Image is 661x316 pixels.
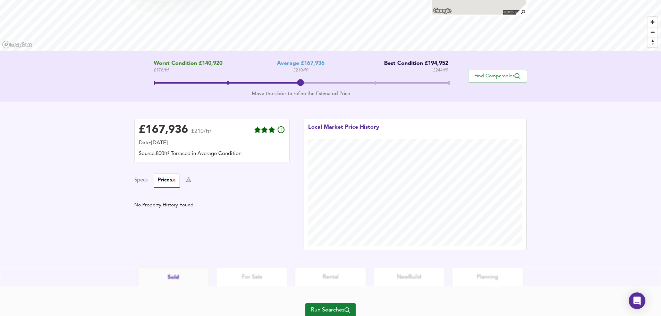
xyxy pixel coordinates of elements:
[158,177,176,184] div: Prices
[468,70,527,83] button: Find Comparables
[2,41,33,49] a: Mapbox homepage
[134,202,290,208] div: No Property History Found
[379,60,448,67] div: Best Condition £194,952
[139,150,285,158] div: Source: 800ft² Terraced in Average Condition
[308,123,379,139] div: Local Market Price History
[293,67,308,74] span: £ 210 / ft²
[472,73,523,79] span: Find Comparables
[311,305,350,315] span: Run Searches
[647,27,658,37] button: Zoom out
[139,139,285,147] div: Date: [DATE]
[647,17,658,27] button: Zoom in
[134,177,147,184] button: Specs
[154,173,180,188] button: Prices
[154,60,222,67] span: Worst Condition £140,920
[433,67,448,74] span: £ 244 / ft²
[154,90,448,97] div: Move the slider to refine the Estimated Price
[647,37,658,47] button: Reset bearing to north
[629,292,645,309] div: Open Intercom Messenger
[277,60,324,67] div: Average £167,936
[154,67,222,74] span: £ 176 / ft²
[515,3,527,16] img: search
[139,125,188,135] div: £ 167,936
[191,129,212,139] span: £210/ft²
